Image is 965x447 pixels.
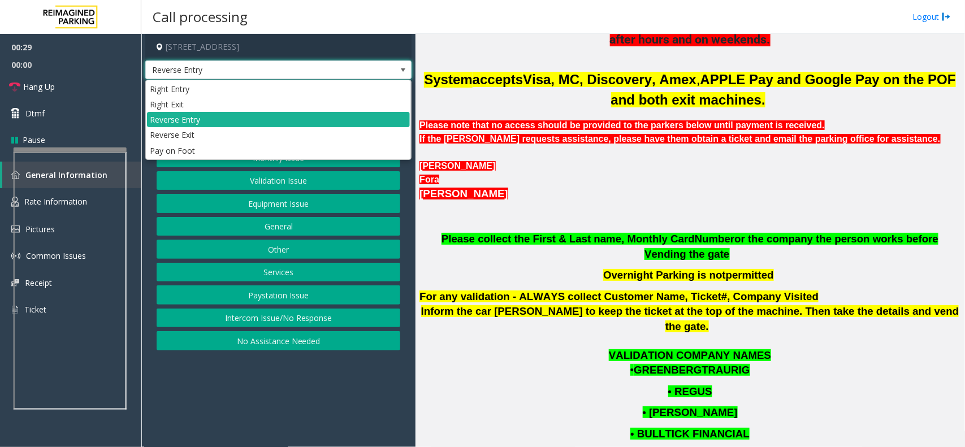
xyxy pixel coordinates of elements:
img: 'icon' [11,305,19,315]
span: [PERSON_NAME] [419,188,508,199]
span: • [PERSON_NAME] [643,406,738,418]
span: permitted [726,269,774,281]
span: accepts [473,72,523,87]
span: Hang Up [23,81,55,93]
button: Equipment Issue [157,194,400,213]
span: Reverse Entry [146,61,358,79]
img: 'icon' [11,279,19,287]
li: Reverse Entry [147,112,410,127]
b: Visa, MC, Discovery, Amex [523,72,696,87]
li: Right Entry [147,81,410,97]
span: Please collect the First & Last name, Monthly Card [442,233,695,245]
span: • BULLTICK FINANCIAL [630,428,750,440]
img: 'icon' [11,225,20,233]
b: If the [PERSON_NAME] requests assistance, please have them obtain a ticket and email the parking ... [419,134,940,144]
span: • [630,364,634,376]
a: General Information [2,162,141,188]
button: Paystation Issue [157,285,400,305]
font: , [523,72,700,87]
button: General [157,217,400,236]
span: • REGUS [668,385,712,397]
li: Pay on Foot [147,143,410,158]
li: Right Exit [147,97,410,112]
span: Overnight Parking is not [603,269,726,281]
span: For any validation - ALWAYS collect Customer Name, Ticket#, Company Visited [419,290,819,302]
h3: Call processing [147,3,253,31]
font: [PERSON_NAME] [419,161,495,171]
button: Other [157,240,400,259]
span: Dtmf [25,107,45,119]
img: 'icon' [11,197,19,207]
img: logout [942,11,951,23]
a: Logout [912,11,951,23]
h4: [STREET_ADDRESS] [145,34,412,60]
span: VALIDATION COMPANY NAMES [609,349,771,361]
li: Reverse Exit [147,127,410,142]
button: Services [157,263,400,282]
button: Intercom Issue/No Response [157,309,400,328]
span: GREENBERGTRAURIG [634,364,750,376]
span: APPLE Pay and Google Pay on the POF and both exit machines. [611,72,956,107]
font: Fora [419,175,439,184]
span: or the company the person works before Vending the gate [644,233,938,260]
button: No Assistance Needed [157,331,400,350]
span: Number [695,233,735,245]
span: Pause [23,134,45,146]
b: Please note that no access should be provided to the parkers below until payment is received. [419,120,825,130]
button: Validation Issue [157,171,400,190]
span: System [424,72,472,88]
img: 'icon' [11,171,20,179]
span: Inform the car [PERSON_NAME] to keep the ticket at the top of the machine. Then take the details ... [421,305,959,333]
img: 'icon' [11,251,20,261]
